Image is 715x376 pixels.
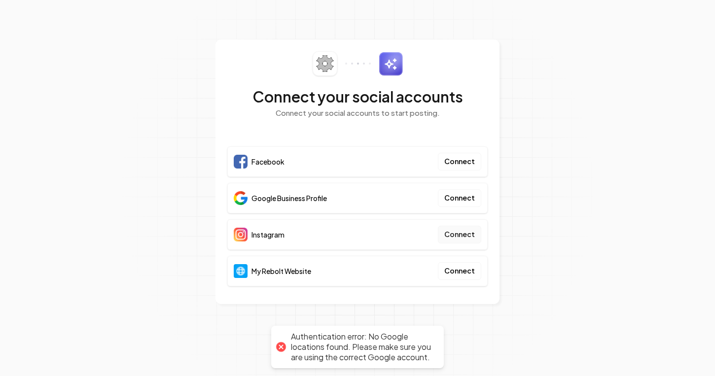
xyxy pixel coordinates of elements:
p: Connect your social accounts to start posting. [227,107,488,119]
img: sparkles.svg [379,52,403,76]
span: My Rebolt Website [251,266,311,276]
img: Instagram [234,228,248,241]
button: Connect [438,226,481,243]
img: Website [234,264,248,278]
span: Google Business Profile [251,193,327,203]
img: Facebook [234,155,248,169]
span: Facebook [251,157,285,167]
button: Connect [438,189,481,207]
button: Connect [438,262,481,280]
button: Connect [438,153,481,171]
img: Google [234,191,248,205]
h2: Connect your social accounts [227,88,488,105]
div: Authentication error: No Google locations found. Please make sure you are using the correct Googl... [291,332,434,362]
img: connector-dots.svg [345,63,371,65]
span: Instagram [251,230,285,239]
